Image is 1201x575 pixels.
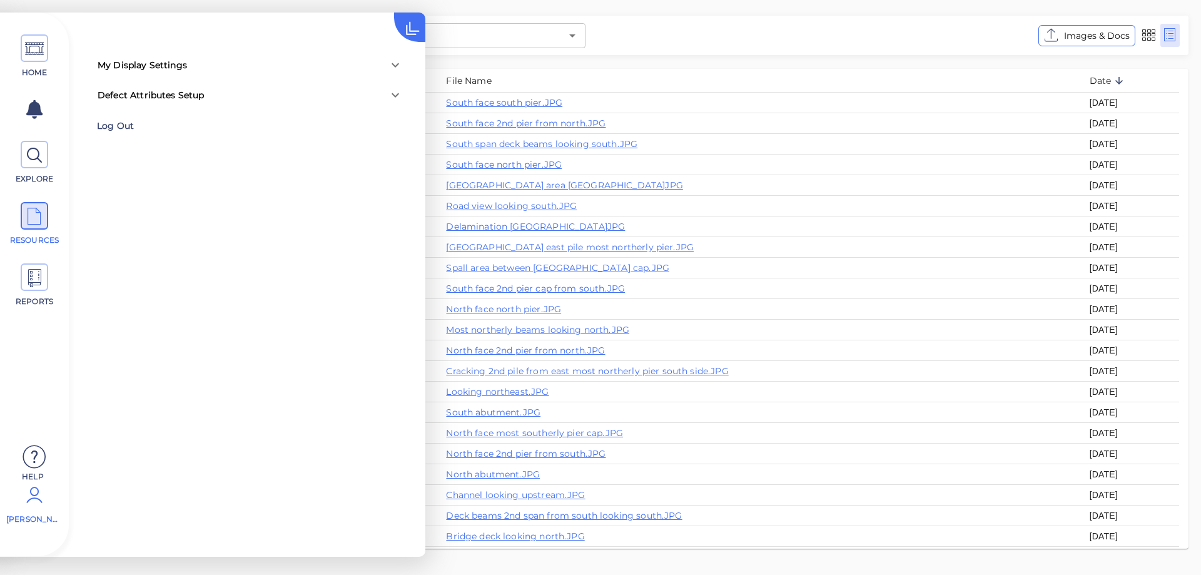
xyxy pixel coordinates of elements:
[98,89,204,102] div: Defect Attributes Setup
[446,531,584,542] a: Bridge deck looking north.JPG
[1080,485,1179,506] td: [DATE]
[1080,444,1179,464] td: [DATE]
[446,407,540,418] a: South abutment.JPG
[1080,216,1179,237] td: [DATE]
[8,296,61,307] span: REPORTS
[446,386,549,397] a: Looking northeast.JPG
[6,202,63,246] a: RESOURCES
[446,510,682,521] a: Deck beams 2nd span from south looking south.JPG
[564,27,581,44] button: Open
[1080,319,1179,340] td: [DATE]
[446,469,540,480] a: North abutment.JPG
[446,221,625,232] a: Delamination [GEOGRAPHIC_DATA]JPG
[446,159,562,170] a: South face north pier.JPG
[1080,506,1179,526] td: [DATE]
[88,50,413,80] div: My Display Settings
[446,365,728,377] a: Cracking 2nd pile from east most northerly pier south side.JPG
[6,263,63,307] a: REPORTS
[1080,382,1179,402] td: [DATE]
[8,235,61,246] span: RESOURCES
[1080,133,1179,154] td: [DATE]
[1080,195,1179,216] td: [DATE]
[446,180,682,191] a: [GEOGRAPHIC_DATA] area [GEOGRAPHIC_DATA]JPG
[446,262,669,273] a: Spall area between [GEOGRAPHIC_DATA] cap.JPG
[446,427,623,439] a: North face most southerly pier cap.JPG
[446,448,606,459] a: North face 2nd pier from south.JPG
[1080,340,1179,360] td: [DATE]
[6,141,63,185] a: EXPLORE
[1080,361,1179,382] td: [DATE]
[1080,237,1179,257] td: [DATE]
[1090,73,1128,88] span: Date
[446,303,561,315] a: North face north pier.JPG
[446,345,605,356] a: North face 2nd pier from north.JPG
[6,514,59,525] span: [PERSON_NAME]
[1080,278,1179,298] td: [DATE]
[8,67,61,78] span: HOME
[446,242,694,253] a: [GEOGRAPHIC_DATA] east pile most northerly pier.JPG
[446,324,629,335] a: Most northerly beams looking north.JPG
[1064,28,1130,43] span: Images & Docs
[1080,92,1179,113] td: [DATE]
[6,34,63,78] a: HOME
[1080,423,1179,444] td: [DATE]
[98,59,187,72] div: My Display Settings
[1080,547,1179,567] td: [DATE]
[1080,464,1179,485] td: [DATE]
[446,200,577,211] a: Road view looking south.JPG
[1080,526,1179,547] td: [DATE]
[97,116,260,136] div: Log Out
[1080,298,1179,319] td: [DATE]
[1080,113,1179,133] td: [DATE]
[446,118,606,129] a: South face 2nd pier from north.JPG
[1148,519,1192,566] iframe: Chat
[88,80,413,110] div: Defect Attributes Setup
[446,73,507,88] span: File Name
[6,471,59,481] span: Help
[1080,175,1179,195] td: [DATE]
[1080,154,1179,175] td: [DATE]
[1080,402,1179,423] td: [DATE]
[446,283,625,294] a: South face 2nd pier cap from south.JPG
[446,97,562,108] a: South face south pier.JPG
[1038,25,1135,46] button: Images & Docs
[8,173,61,185] span: EXPLORE
[446,489,585,501] a: Channel looking upstream.JPG
[446,138,637,150] a: South span deck beams looking south.JPG
[1080,257,1179,278] td: [DATE]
